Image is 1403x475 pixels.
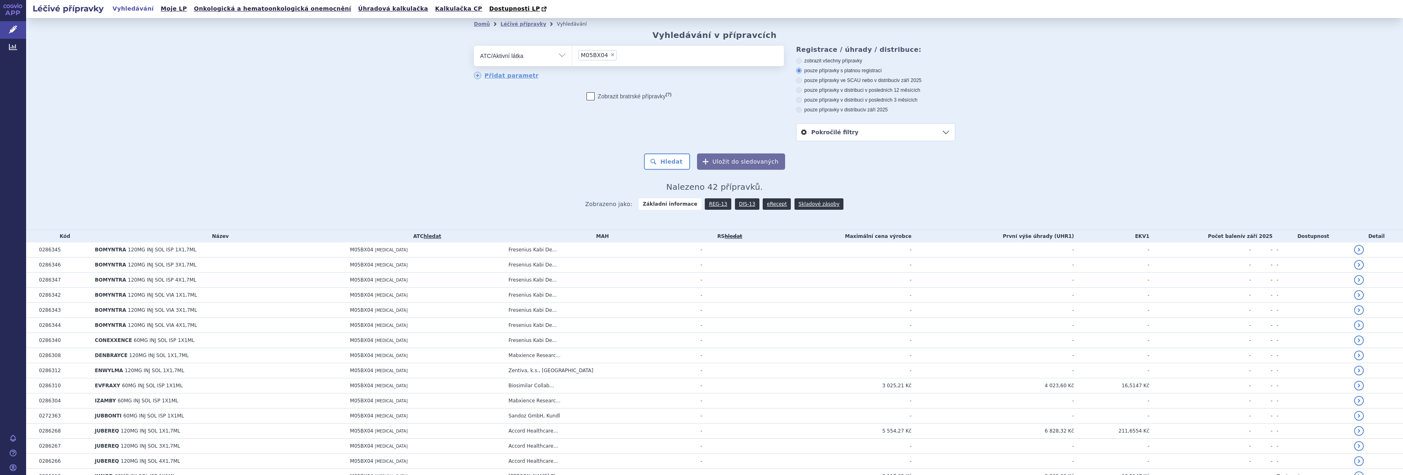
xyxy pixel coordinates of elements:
span: 120MG INJ SOL 1X1,7ML [121,428,180,434]
span: M05BX04 [350,337,373,343]
a: detail [1354,320,1364,330]
li: Vyhledávání [557,18,597,30]
td: - [696,288,759,303]
span: Zobrazeno jako: [585,198,633,210]
a: detail [1354,351,1364,360]
td: 0286267 [35,439,91,454]
td: - [912,348,1074,363]
td: - [1272,288,1350,303]
span: M05BX04 [350,383,373,388]
th: První výše úhrady (UHR1) [912,230,1074,242]
span: M05BX04 [350,292,373,298]
span: CONEXXENCE [95,337,132,343]
button: Uložit do sledovaných [697,153,785,170]
td: - [1074,348,1149,363]
td: - [1074,363,1149,378]
td: Accord Healthcare... [505,424,697,439]
td: 6 828,32 Kč [912,424,1074,439]
a: DIS-13 [735,198,759,210]
td: - [759,408,912,424]
span: [MEDICAL_DATA] [375,323,407,328]
td: 0286304 [35,393,91,408]
td: Fresenius Kabi De... [505,318,697,333]
a: detail [1354,275,1364,285]
td: - [912,393,1074,408]
td: 0286343 [35,303,91,318]
td: Fresenius Kabi De... [505,303,697,318]
span: M05BX04 [350,443,373,449]
td: - [1149,333,1251,348]
td: - [912,303,1074,318]
span: M05BX04 [350,277,373,283]
td: - [1272,348,1350,363]
span: 120MG INJ SOL 4X1,7ML [121,458,180,464]
td: - [912,257,1074,273]
span: [MEDICAL_DATA] [375,338,407,343]
td: - [1074,288,1149,303]
a: Moje LP [158,3,189,14]
span: [MEDICAL_DATA] [375,384,407,388]
a: hledat [424,233,441,239]
td: 0286308 [35,348,91,363]
span: [MEDICAL_DATA] [375,444,407,448]
h3: Registrace / úhrady / distribuce: [796,46,955,53]
td: Fresenius Kabi De... [505,242,697,257]
span: 60MG INJ SOL ISP 1X1ML [122,383,183,388]
td: 0286266 [35,454,91,469]
td: - [1149,273,1251,288]
span: 120MG INJ SOL VIA 1X1,7ML [128,292,197,298]
td: - [696,348,759,363]
td: - [1149,318,1251,333]
td: - [1251,273,1272,288]
a: detail [1354,290,1364,300]
td: - [759,333,912,348]
span: 120MG INJ SOL ISP 4X1,7ML [128,277,197,283]
span: JUBEREQ [95,458,119,464]
span: BOMYNTRA [95,307,126,313]
input: M05BX04 [619,50,624,60]
span: 120MG INJ SOL 1X1,7ML [125,368,184,373]
td: - [1149,454,1251,469]
td: - [912,242,1074,257]
th: Název [91,230,346,242]
a: detail [1354,441,1364,451]
label: pouze přípravky v distribuci [796,107,955,113]
th: Dostupnost [1272,230,1350,242]
td: Mabxience Researc... [505,393,697,408]
td: - [759,363,912,378]
span: 60MG INJ SOL ISP 1X1ML [117,398,178,404]
td: Sandoz GmbH, Kundl [505,408,697,424]
strong: Základní informace [639,198,701,210]
td: Accord Healthcare... [505,439,697,454]
td: - [1251,393,1272,408]
td: - [759,348,912,363]
td: Mabxience Researc... [505,348,697,363]
td: Fresenius Kabi De... [505,273,697,288]
td: 0286345 [35,242,91,257]
td: - [759,242,912,257]
a: Domů [474,21,490,27]
span: [MEDICAL_DATA] [375,308,407,313]
td: - [1074,439,1149,454]
td: - [696,242,759,257]
td: 0286310 [35,378,91,393]
span: IZAMBY [95,398,116,404]
td: - [696,408,759,424]
td: 5 554,27 Kč [759,424,912,439]
label: pouze přípravky v distribuci v posledních 12 měsících [796,87,955,93]
td: - [1149,439,1251,454]
td: - [1149,424,1251,439]
a: Pokročilé filtry [797,124,955,141]
span: [MEDICAL_DATA] [375,414,407,418]
span: BOMYNTRA [95,262,126,268]
h2: Léčivé přípravky [26,3,110,14]
td: - [696,439,759,454]
span: M05BX04 [350,307,373,313]
td: - [1074,257,1149,273]
td: - [696,378,759,393]
a: detail [1354,426,1364,436]
td: - [1251,408,1272,424]
span: 120MG INJ SOL VIA 4X1,7ML [128,322,197,328]
span: BOMYNTRA [95,247,126,253]
span: M05BX04 [350,428,373,434]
